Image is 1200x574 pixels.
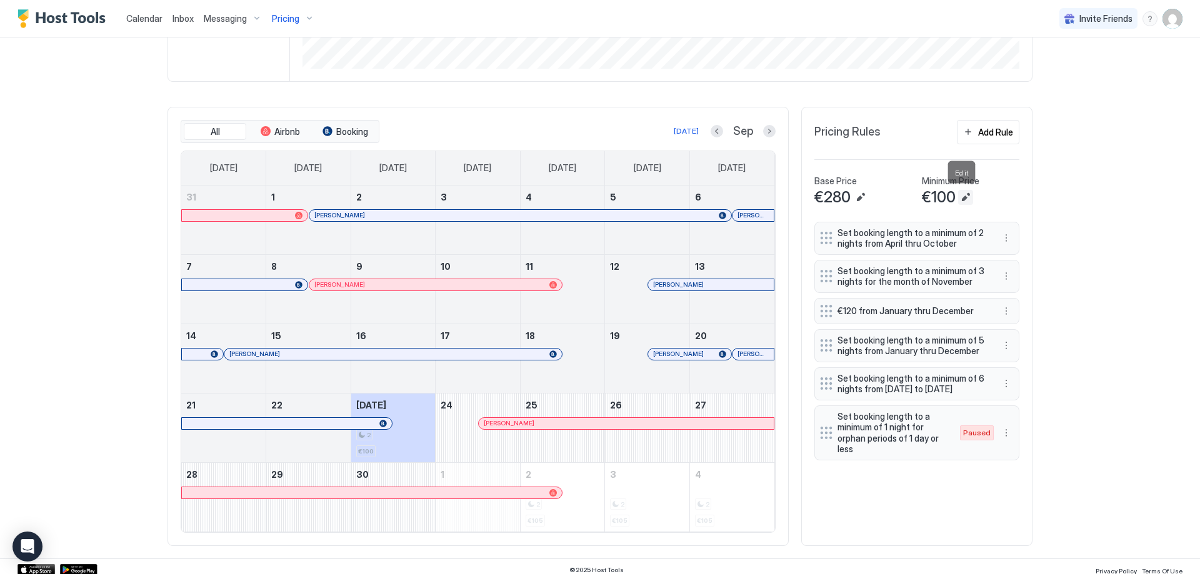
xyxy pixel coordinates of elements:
span: €100 [922,188,956,207]
td: September 24, 2025 [436,393,521,462]
span: [PERSON_NAME] [484,419,534,427]
div: [PERSON_NAME] [653,350,726,358]
span: 4 [526,192,532,202]
td: September 19, 2025 [605,324,690,393]
button: Next month [763,125,776,137]
a: Tuesday [367,151,419,185]
span: 24 [441,400,452,410]
div: [PERSON_NAME] [314,280,557,289]
button: Edit [958,190,973,205]
td: September 8, 2025 [266,254,351,324]
button: More options [999,425,1014,440]
a: September 1, 2025 [266,186,351,209]
div: menu [1142,11,1157,26]
span: Set booking length to a minimum of 1 night for orphan periods of 1 day or less [837,411,947,455]
span: All [211,126,220,137]
td: September 3, 2025 [436,186,521,255]
span: Pricing [272,13,299,24]
td: September 1, 2025 [266,186,351,255]
a: September 9, 2025 [351,255,436,278]
td: September 22, 2025 [266,393,351,462]
span: Messaging [204,13,247,24]
td: September 28, 2025 [181,462,266,532]
a: September 6, 2025 [690,186,774,209]
span: Minimum Price [922,176,979,187]
span: [PERSON_NAME] [314,280,365,289]
span: Pricing Rules [814,125,881,139]
td: September 23, 2025 [351,393,436,462]
a: September 25, 2025 [521,393,605,417]
span: 19 [610,330,620,341]
a: September 17, 2025 [436,324,520,347]
td: September 12, 2025 [605,254,690,324]
span: [DATE] [379,162,407,174]
td: September 26, 2025 [605,393,690,462]
span: 1 [271,192,275,202]
span: 13 [695,261,705,272]
span: [PERSON_NAME] [737,211,769,219]
span: 21 [186,400,196,410]
span: 10 [441,261,451,272]
button: More options [999,338,1014,353]
td: September 14, 2025 [181,324,266,393]
td: September 7, 2025 [181,254,266,324]
button: Booking [314,123,376,141]
span: Base Price [814,176,857,187]
a: September 8, 2025 [266,255,351,278]
div: Add Rule [978,126,1013,139]
a: August 31, 2025 [181,186,266,209]
a: Friday [621,151,674,185]
a: September 23, 2025 [351,393,436,417]
span: 18 [526,330,535,341]
span: 26 [610,400,622,410]
div: menu [999,304,1014,319]
span: 31 [186,192,196,202]
span: 3 [610,469,616,480]
div: menu [999,338,1014,353]
td: September 2, 2025 [351,186,436,255]
span: 15 [271,330,281,341]
a: September 14, 2025 [181,324,266,347]
span: [PERSON_NAME] [653,350,704,358]
td: September 18, 2025 [520,324,605,393]
span: 27 [695,400,706,410]
td: September 5, 2025 [605,186,690,255]
span: 28 [186,469,197,480]
a: September 24, 2025 [436,393,520,417]
a: September 29, 2025 [266,463,351,486]
span: €280 [814,188,851,207]
span: 22 [271,400,282,410]
a: September 28, 2025 [181,463,266,486]
a: Sunday [197,151,250,185]
a: Thursday [536,151,589,185]
a: October 3, 2025 [605,463,689,486]
span: 29 [271,469,283,480]
td: September 17, 2025 [436,324,521,393]
a: Wednesday [451,151,504,185]
a: September 19, 2025 [605,324,689,347]
a: October 4, 2025 [690,463,774,486]
a: September 15, 2025 [266,324,351,347]
span: [DATE] [634,162,661,174]
a: Saturday [706,151,758,185]
a: Host Tools Logo [17,9,111,28]
td: September 30, 2025 [351,462,436,532]
td: October 3, 2025 [605,462,690,532]
button: More options [999,269,1014,284]
button: Add Rule [957,120,1019,144]
span: 1 [441,469,444,480]
td: September 13, 2025 [689,254,774,324]
button: All [184,123,246,141]
span: [PERSON_NAME] [653,280,704,289]
a: September 20, 2025 [690,324,774,347]
td: September 10, 2025 [436,254,521,324]
a: September 21, 2025 [181,393,266,417]
a: Calendar [126,12,162,25]
button: Airbnb [249,123,311,141]
button: [DATE] [672,124,701,139]
span: [PERSON_NAME] [737,350,769,358]
span: 25 [526,400,537,410]
span: Set booking length to a minimum of 2 nights from April thru October [837,227,986,249]
td: September 20, 2025 [689,324,774,393]
span: Invite Friends [1079,13,1132,24]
